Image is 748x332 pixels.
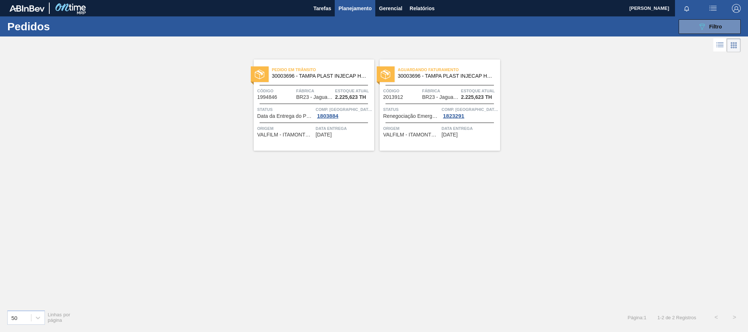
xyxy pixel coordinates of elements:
img: TNhmsLtSVTkK8tSr43FrP2fwEKptu5GPRR3wAAAABJRU5ErkJggg== [9,5,45,12]
span: 2.225,623 TH [461,94,492,100]
span: Aguardando Faturamento [398,66,500,73]
span: Fábrica [422,87,459,94]
span: 1994846 [257,94,277,100]
span: Status [257,106,314,113]
span: Data entrega [316,125,372,132]
span: Pedido em Trânsito [272,66,374,73]
span: Data da Entrega do Pedido Antecipada [257,113,314,119]
span: Origem [257,125,314,132]
span: Origem [383,125,440,132]
span: VALFILM - ITAMONTE (MG) [383,132,440,138]
span: 2.225,623 TH [335,94,366,100]
span: Planejamento [338,4,372,13]
span: Gerencial [379,4,402,13]
span: 30003696 - TAMPA PLAST INJECAP H2OH LIMAO S/LINER [272,73,368,79]
a: Comp. [GEOGRAPHIC_DATA]1823291 [442,106,498,119]
span: 1 - 2 de 2 Registros [657,315,696,320]
button: > [725,308,744,327]
div: 1823291 [442,113,466,119]
img: userActions [709,4,717,13]
span: 08/09/2025 [442,132,458,138]
span: 30003696 - TAMPA PLAST INJECAP H2OH LIMAO S/LINER [398,73,494,79]
span: BR23 - Jaguariúna [422,94,459,100]
h1: Pedidos [7,22,118,31]
a: statusPedido em Trânsito30003696 - TAMPA PLAST INJECAP H2OH LIMAO S/LINERCódigo1994846FábricaBR23... [248,59,374,151]
button: Filtro [679,19,741,34]
span: Tarefas [313,4,331,13]
span: Fábrica [296,87,333,94]
a: Comp. [GEOGRAPHIC_DATA]1803884 [316,106,372,119]
span: Página : 1 [628,315,646,320]
span: Filtro [709,24,722,30]
button: < [707,308,725,327]
a: statusAguardando Faturamento30003696 - TAMPA PLAST INJECAP H2OH LIMAO S/LINERCódigo2013912Fábrica... [374,59,500,151]
span: 2013912 [383,94,403,100]
span: 28/08/2025 [316,132,332,138]
img: status [255,70,264,79]
span: Data entrega [442,125,498,132]
span: Código [383,87,421,94]
img: Logout [732,4,741,13]
span: Relatórios [410,4,434,13]
span: VALFILM - ITAMONTE (MG) [257,132,314,138]
span: Renegociação Emergencial de Pedido Aceita [383,113,440,119]
span: Código [257,87,295,94]
div: Visão em Cards [727,38,741,52]
div: 1803884 [316,113,340,119]
span: Comp. Carga [442,106,498,113]
button: Notificações [675,3,698,13]
span: BR23 - Jaguariúna [296,94,333,100]
div: Visão em Lista [713,38,727,52]
span: Estoque atual [461,87,498,94]
span: Estoque atual [335,87,372,94]
div: 50 [11,314,18,321]
img: status [381,70,390,79]
span: Status [383,106,440,113]
span: Linhas por página [48,312,70,323]
span: Comp. Carga [316,106,372,113]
